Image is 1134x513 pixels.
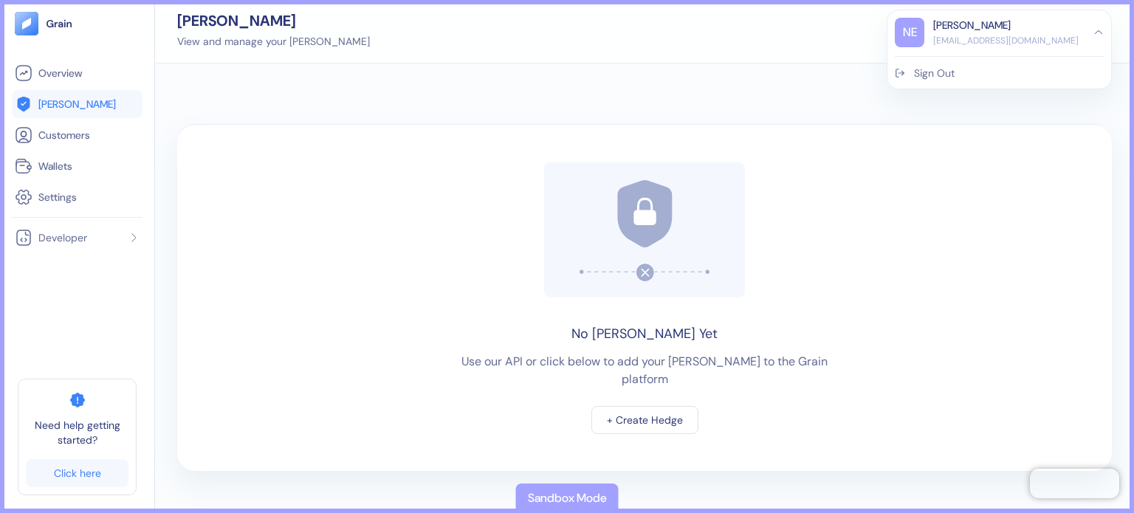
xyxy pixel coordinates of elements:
a: Wallets [15,157,140,175]
a: Click here [26,459,128,487]
div: No [PERSON_NAME] Yet [571,324,718,344]
div: [PERSON_NAME] [177,13,370,28]
span: Need help getting started? [26,418,128,447]
div: + Create Hedge [607,415,683,425]
a: Customers [15,126,140,144]
span: Developer [38,230,87,245]
div: Use our API or click below to add your [PERSON_NAME] to the Grain platform [441,353,848,388]
img: logo [46,18,73,29]
div: Sign Out [914,66,955,81]
span: Overview [38,66,82,80]
a: Overview [15,64,140,82]
a: [PERSON_NAME] [15,95,140,113]
img: logo-tablet-V2.svg [15,12,38,35]
button: + Create Hedge [591,406,698,434]
span: Wallets [38,159,72,173]
iframe: Chatra live chat [1030,469,1119,498]
div: NE [895,18,924,47]
div: [EMAIL_ADDRESS][DOMAIN_NAME] [933,34,1079,47]
span: [PERSON_NAME] [38,97,116,111]
div: View and manage your [PERSON_NAME] [177,34,370,49]
span: Customers [38,128,90,142]
span: Settings [38,190,77,204]
a: Settings [15,188,140,206]
div: [PERSON_NAME] [933,18,1011,33]
div: Click here [54,468,101,478]
img: No hedges [544,162,745,297]
div: Sandbox Mode [528,489,607,507]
